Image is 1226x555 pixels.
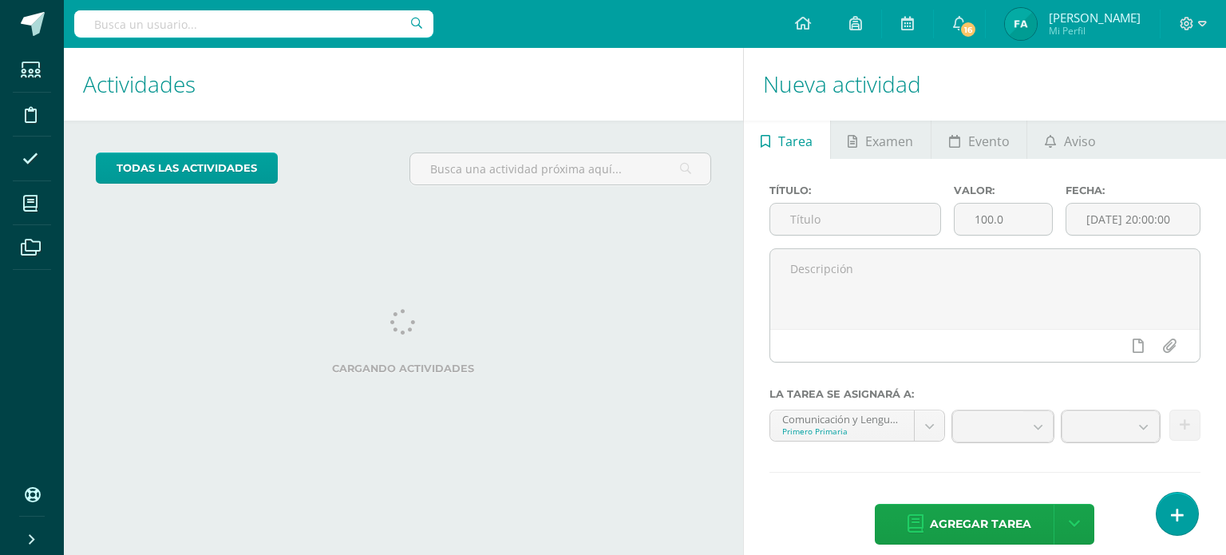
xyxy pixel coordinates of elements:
a: Comunicación y Lenguaje 'A'Primero Primaria [770,410,944,441]
h1: Nueva actividad [763,48,1207,121]
a: Evento [931,121,1026,159]
label: Fecha: [1066,184,1200,196]
span: Agregar tarea [930,505,1031,544]
input: Busca una actividad próxima aquí... [410,153,710,184]
div: Primero Primaria [782,426,902,437]
label: Valor: [954,184,1052,196]
a: todas las Actividades [96,153,278,184]
a: Aviso [1027,121,1113,159]
label: La tarea se asignará a: [769,388,1200,400]
label: Título: [769,184,942,196]
input: Puntos máximos [955,204,1051,235]
span: Aviso [1064,122,1096,161]
span: Tarea [778,122,813,161]
span: [PERSON_NAME] [1049,10,1141,26]
input: Fecha de entrega [1066,204,1200,235]
span: 16 [959,21,977,38]
input: Título [770,204,941,235]
h1: Actividades [83,48,724,121]
input: Busca un usuario... [74,10,433,38]
label: Cargando actividades [96,363,711,375]
img: 7f7a713695d13f57577952fac26fafb9.png [1005,8,1037,40]
a: Tarea [744,121,830,159]
a: Examen [831,121,931,159]
span: Examen [865,122,913,161]
span: Mi Perfil [1049,24,1141,38]
span: Evento [968,122,1010,161]
div: Comunicación y Lenguaje 'A' [782,410,902,426]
